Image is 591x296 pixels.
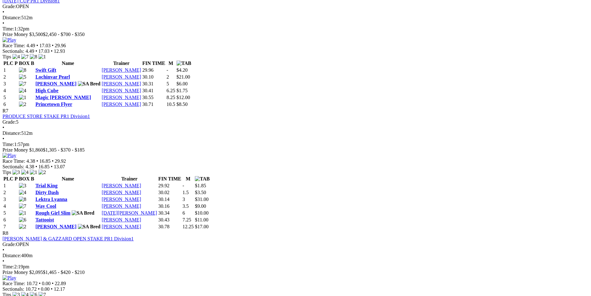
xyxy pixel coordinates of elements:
img: SA Bred [78,224,101,230]
img: 7 [21,54,29,60]
span: $6.00 [177,81,188,86]
span: Tips [2,170,11,175]
span: Distance: [2,130,21,136]
span: 10.72 [26,281,38,286]
td: 1 [3,183,18,189]
img: 4 [21,170,29,175]
div: 512m [2,130,589,136]
div: 1:32pm [2,26,589,32]
td: 30.16 [158,203,181,209]
td: 6 [3,217,18,223]
div: 512m [2,15,589,20]
img: TAB [195,176,210,182]
img: 2 [19,102,26,107]
img: 4 [19,190,26,195]
div: OPEN [2,242,589,247]
th: M [182,176,194,182]
a: Tattooist [35,217,54,222]
td: 30.55 [142,94,166,101]
span: • [2,136,4,141]
span: • [35,164,37,169]
img: 7 [19,203,26,209]
img: 2 [38,170,46,175]
th: M [166,60,176,66]
span: $2,450 - $700 - $350 [43,32,85,37]
td: 4 [3,203,18,209]
span: P [15,61,18,66]
span: • [2,258,4,264]
span: $12.00 [177,95,190,100]
td: 3 [3,196,18,203]
div: OPEN [2,4,589,9]
a: [PERSON_NAME] [102,190,141,195]
text: 2 [167,74,169,80]
a: [PERSON_NAME] [35,224,76,229]
span: $1,305 - $370 - $185 [43,147,85,153]
a: Princetown Flyer [35,102,72,107]
img: Play [2,153,16,158]
div: 2:19pm [2,264,589,270]
span: P [15,176,18,181]
text: 7.25 [182,217,191,222]
span: $3.50 [195,190,206,195]
span: 4.38 [26,158,35,164]
span: Distance: [2,253,21,258]
td: 2 [3,74,18,80]
span: 4.49 [26,43,35,48]
span: $11.00 [195,217,208,222]
span: • [52,43,54,48]
span: Race Time: [2,158,25,164]
text: 12.25 [182,224,194,229]
a: [PERSON_NAME] [102,217,141,222]
span: Grade: [2,242,16,247]
span: 0.00 [42,281,51,286]
div: 5 [2,119,589,125]
img: 5 [19,74,26,80]
a: [PERSON_NAME] [102,224,141,229]
img: 4 [12,54,20,60]
span: 29.96 [55,43,66,48]
a: [PERSON_NAME] & GAZZARD OPEN STAKE PR1 Division1 [2,236,134,241]
td: 7 [3,224,18,230]
span: 13.07 [54,164,65,169]
text: 1.5 [182,190,189,195]
span: Grade: [2,119,16,125]
a: Rough Girl Slim [35,210,70,216]
td: 30.02 [158,189,181,196]
a: [PERSON_NAME] [102,102,141,107]
td: 2 [3,189,18,196]
span: BOX [19,61,30,66]
img: Play [2,37,16,43]
span: Time: [2,26,14,31]
img: 1 [30,170,37,175]
span: 16.85 [38,164,50,169]
text: 3.5 [182,203,189,209]
th: Trainer [101,60,141,66]
span: Grade: [2,4,16,9]
a: [DATE][PERSON_NAME] [102,210,157,216]
td: 29.96 [142,67,166,73]
span: B [31,61,34,66]
td: 29.92 [158,183,181,189]
a: [PERSON_NAME] [102,81,141,86]
a: [PERSON_NAME] [35,81,76,86]
span: $21.00 [177,74,190,80]
span: • [36,158,38,164]
a: [PERSON_NAME] [102,95,141,100]
text: 8.25 [167,95,175,100]
img: 8 [30,54,37,60]
span: Race Time: [2,281,25,286]
td: 30.41 [142,88,166,94]
span: $1.75 [177,88,188,93]
span: Race Time: [2,43,25,48]
th: FIN TIME [158,176,181,182]
img: 7 [19,81,26,87]
div: 1:57pm [2,142,589,147]
span: Sectionals: [2,48,24,54]
span: $17.00 [195,224,208,229]
img: 6 [19,217,26,223]
td: 6 [3,101,18,107]
span: $31.00 [195,197,208,202]
a: Dirty Dash [35,190,59,195]
span: 12.93 [54,48,65,54]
